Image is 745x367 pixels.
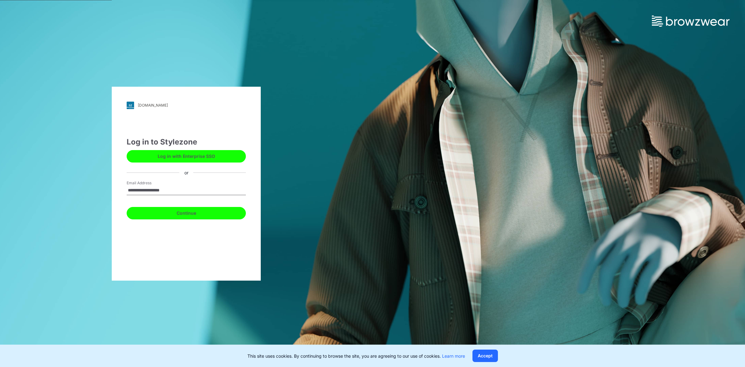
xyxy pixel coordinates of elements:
div: [DOMAIN_NAME] [138,103,168,108]
img: svg+xml;base64,PHN2ZyB3aWR0aD0iMjgiIGhlaWdodD0iMjgiIHZpZXdCb3g9IjAgMCAyOCAyOCIgZmlsbD0ibm9uZSIgeG... [127,102,134,109]
label: Email Address [127,180,170,186]
div: Log in to Stylezone [127,136,246,148]
button: Log in with Enterprise SSO [127,150,246,163]
a: Learn more [442,353,465,359]
div: or [179,169,193,176]
button: Accept [472,350,498,362]
a: [DOMAIN_NAME] [127,102,246,109]
img: browzwear-logo.73288ffb.svg [652,16,729,27]
button: Continue [127,207,246,219]
p: This site uses cookies. By continuing to browse the site, you are agreeing to our use of cookies. [247,353,465,359]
